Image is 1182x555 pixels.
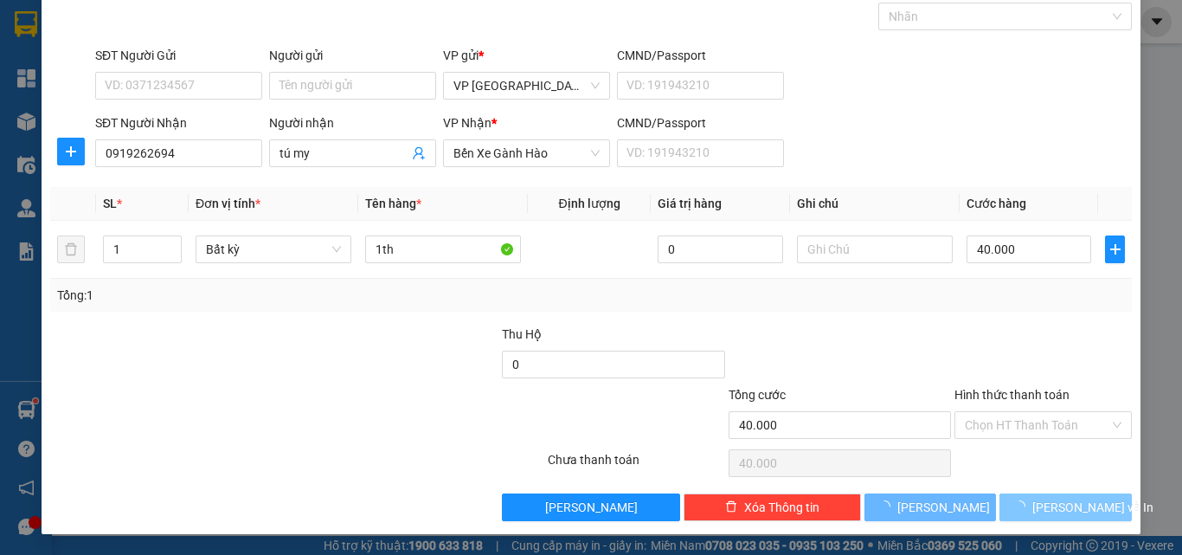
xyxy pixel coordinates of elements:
[95,113,262,132] div: SĐT Người Nhận
[453,73,600,99] span: VP Sài Gòn
[725,500,737,514] span: delete
[269,113,436,132] div: Người nhận
[8,129,337,158] b: GỬI : VP [GEOGRAPHIC_DATA]
[684,494,861,521] button: deleteXóa Thông tin
[269,46,436,65] div: Người gửi
[365,197,421,210] span: Tên hàng
[729,388,786,402] span: Tổng cước
[954,388,1070,402] label: Hình thức thanh toán
[8,81,330,103] li: 0983 44 7777
[206,236,341,262] span: Bất kỳ
[999,494,1132,521] button: [PERSON_NAME] và In
[57,286,458,305] div: Tổng: 1
[502,327,542,341] span: Thu Hộ
[1032,498,1153,517] span: [PERSON_NAME] và In
[443,46,610,65] div: VP gửi
[545,498,638,517] span: [PERSON_NAME]
[58,145,84,158] span: plus
[502,494,679,521] button: [PERSON_NAME]
[8,38,330,81] li: [STREET_ADDRESS][PERSON_NAME]
[103,197,117,210] span: SL
[196,197,260,210] span: Đơn vị tính
[100,42,113,55] span: environment
[617,46,784,65] div: CMND/Passport
[546,450,727,481] div: Chưa thanh toán
[365,236,521,263] input: VD: Bàn, Ghế
[1105,236,1125,263] button: plus
[1106,242,1124,256] span: plus
[658,197,722,210] span: Giá trị hàng
[57,236,85,263] button: delete
[95,46,262,65] div: SĐT Người Gửi
[1013,500,1032,513] span: loading
[864,494,997,521] button: [PERSON_NAME]
[100,85,113,99] span: phone
[558,197,620,210] span: Định lượng
[617,113,784,132] div: CMND/Passport
[658,236,782,263] input: 0
[897,498,990,517] span: [PERSON_NAME]
[744,498,819,517] span: Xóa Thông tin
[443,116,491,130] span: VP Nhận
[453,140,600,166] span: Bến Xe Gành Hào
[412,146,426,160] span: user-add
[57,138,85,165] button: plus
[967,197,1026,210] span: Cước hàng
[790,187,960,221] th: Ghi chú
[878,500,897,513] span: loading
[797,236,953,263] input: Ghi Chú
[100,11,187,33] b: TRÍ NHÂN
